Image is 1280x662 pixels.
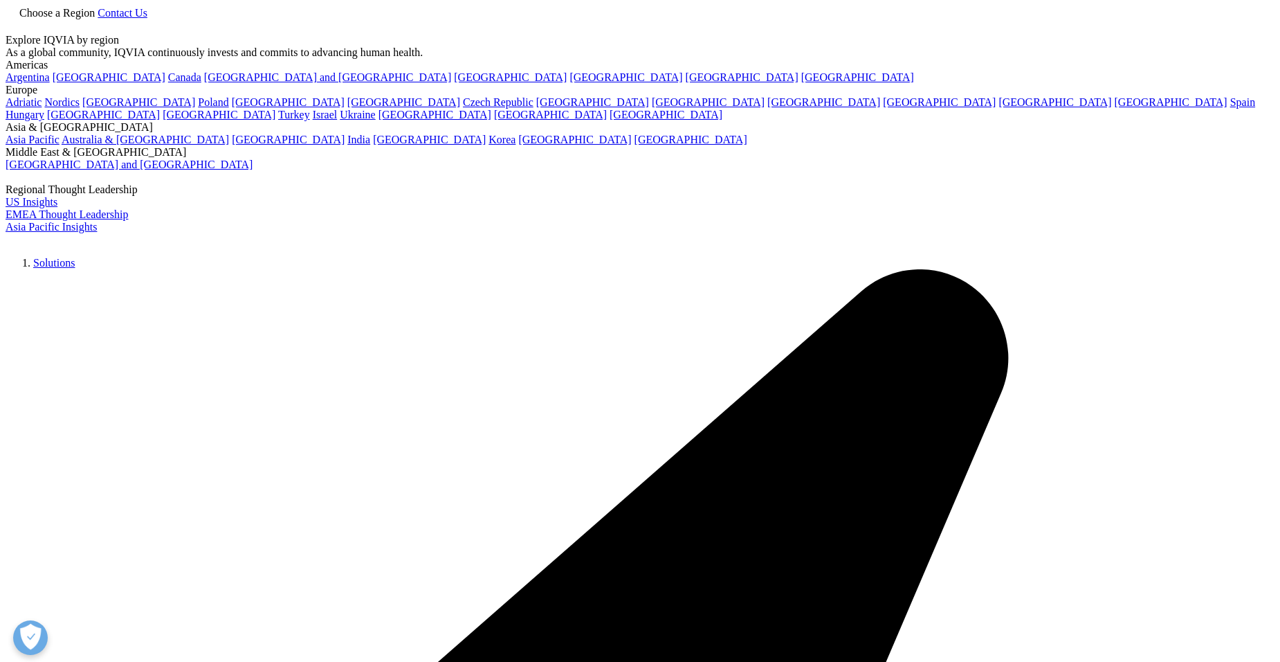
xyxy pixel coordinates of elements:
[463,96,533,108] a: Czech Republic
[373,134,486,145] a: [GEOGRAPHIC_DATA]
[33,257,75,269] a: Solutions
[6,71,50,83] a: Argentina
[518,134,631,145] a: [GEOGRAPHIC_DATA]
[883,96,996,108] a: [GEOGRAPHIC_DATA]
[340,109,376,120] a: Ukraine
[6,59,1274,71] div: Americas
[634,134,747,145] a: [GEOGRAPHIC_DATA]
[6,109,44,120] a: Hungary
[6,208,128,220] a: EMEA Thought Leadership
[6,121,1274,134] div: Asia & [GEOGRAPHIC_DATA]
[44,96,80,108] a: Nordics
[610,109,722,120] a: [GEOGRAPHIC_DATA]
[6,196,57,208] a: US Insights
[47,109,160,120] a: [GEOGRAPHIC_DATA]
[494,109,607,120] a: [GEOGRAPHIC_DATA]
[569,71,682,83] a: [GEOGRAPHIC_DATA]
[6,46,1274,59] div: As a global community, IQVIA continuously invests and commits to advancing human health.
[347,96,460,108] a: [GEOGRAPHIC_DATA]
[6,84,1274,96] div: Europe
[652,96,765,108] a: [GEOGRAPHIC_DATA]
[6,146,1274,159] div: Middle East & [GEOGRAPHIC_DATA]
[82,96,195,108] a: [GEOGRAPHIC_DATA]
[488,134,515,145] a: Korea
[98,7,147,19] a: Contact Us
[6,96,42,108] a: Adriatic
[53,71,165,83] a: [GEOGRAPHIC_DATA]
[347,134,370,145] a: India
[767,96,880,108] a: [GEOGRAPHIC_DATA]
[6,184,1274,196] div: Regional Thought Leadership
[686,71,798,83] a: [GEOGRAPHIC_DATA]
[204,71,451,83] a: [GEOGRAPHIC_DATA] and [GEOGRAPHIC_DATA]
[6,221,97,233] a: Asia Pacific Insights
[62,134,229,145] a: Australia & [GEOGRAPHIC_DATA]
[454,71,567,83] a: [GEOGRAPHIC_DATA]
[232,96,345,108] a: [GEOGRAPHIC_DATA]
[378,109,491,120] a: [GEOGRAPHIC_DATA]
[6,34,1274,46] div: Explore IQVIA by region
[13,620,48,655] button: Open Preferences
[232,134,345,145] a: [GEOGRAPHIC_DATA]
[163,109,275,120] a: [GEOGRAPHIC_DATA]
[998,96,1111,108] a: [GEOGRAPHIC_DATA]
[278,109,310,120] a: Turkey
[168,71,201,83] a: Canada
[198,96,228,108] a: Poland
[1115,96,1227,108] a: [GEOGRAPHIC_DATA]
[313,109,338,120] a: Israel
[6,134,60,145] a: Asia Pacific
[801,71,914,83] a: [GEOGRAPHIC_DATA]
[6,159,253,170] a: [GEOGRAPHIC_DATA] and [GEOGRAPHIC_DATA]
[1230,96,1255,108] a: Spain
[536,96,649,108] a: [GEOGRAPHIC_DATA]
[19,7,95,19] span: Choose a Region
